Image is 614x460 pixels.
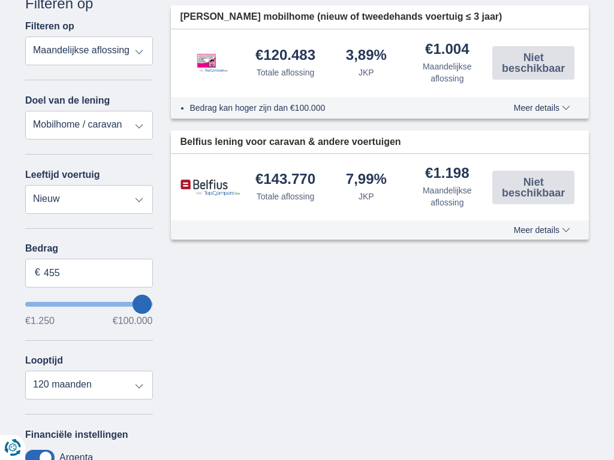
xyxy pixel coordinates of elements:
span: Meer details [514,226,570,234]
li: Bedrag kan hoger zijn dan €100.000 [190,102,488,114]
label: Bedrag [25,243,153,254]
div: 3,89% [346,48,387,64]
div: 7,99% [346,172,387,188]
button: Niet beschikbaar [492,46,574,80]
span: [PERSON_NAME] mobilhome (nieuw of tweedehands voertuig ≤ 3 jaar) [180,10,502,24]
span: €1.250 [25,316,55,326]
div: €120.483 [255,48,315,64]
div: Totale aflossing [257,190,315,202]
span: Meer details [514,104,570,112]
div: JKP [359,66,374,78]
span: €100.000 [113,316,153,326]
div: JKP [359,190,374,202]
span: € [35,266,40,280]
button: Niet beschikbaar [492,171,574,204]
span: Belfius lening voor caravan & andere voertuigen [180,135,401,149]
div: Maandelijkse aflossing [411,184,483,208]
label: Leeftijd voertuig [25,170,100,180]
img: product.pl.alt Leemans Kredieten [180,41,240,84]
span: Niet beschikbaar [496,177,571,198]
div: €1.004 [425,42,469,58]
span: Niet beschikbaar [496,52,571,74]
label: Looptijd [25,355,63,366]
label: Doel van de lening [25,95,110,106]
label: Financiële instellingen [25,429,128,440]
div: Maandelijkse aflossing [411,60,483,84]
img: product.pl.alt Belfius [180,179,240,196]
button: Meer details [505,225,579,235]
label: Filteren op [25,21,74,32]
div: €1.198 [425,166,469,182]
input: wantToBorrow [25,302,153,307]
button: Meer details [505,103,579,113]
div: Totale aflossing [257,66,315,78]
div: €143.770 [255,172,315,188]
